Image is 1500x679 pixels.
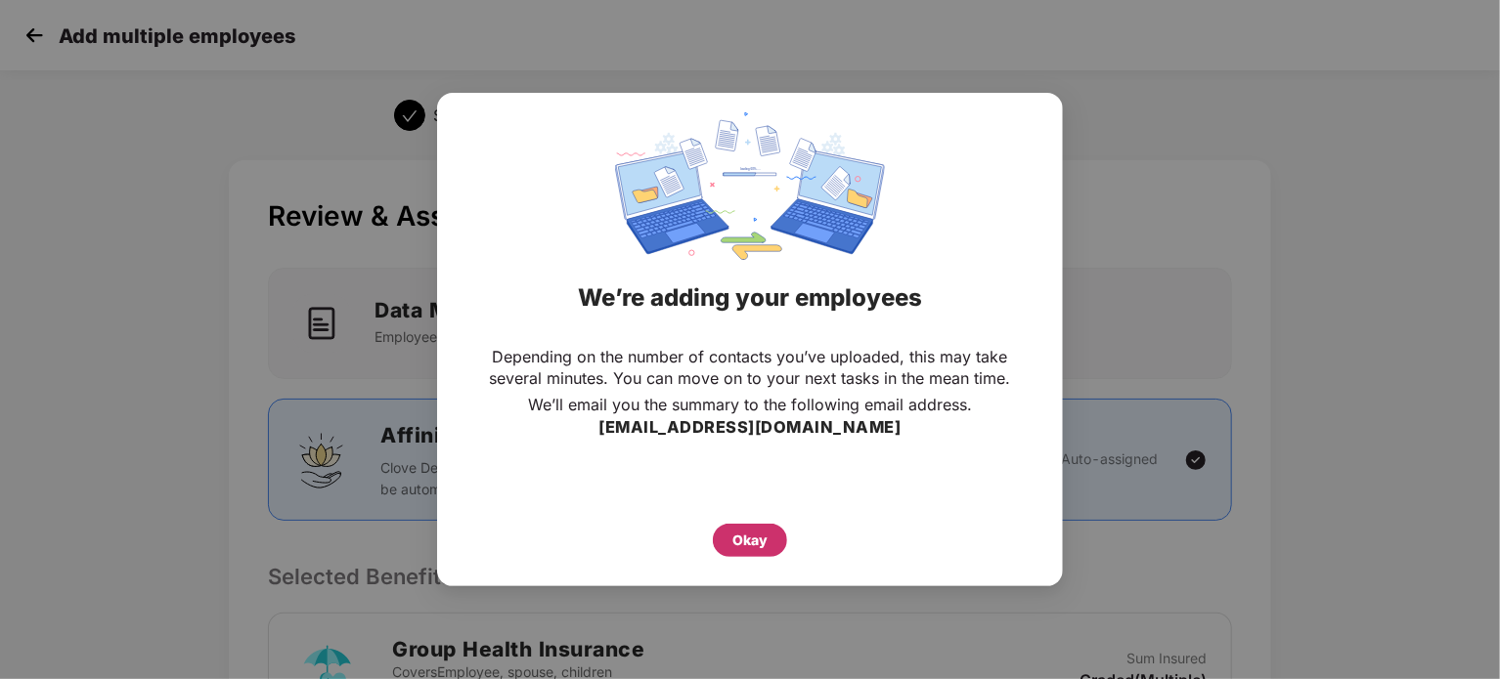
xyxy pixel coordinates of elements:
div: Okay [732,530,768,551]
p: Depending on the number of contacts you’ve uploaded, this may take several minutes. You can move ... [476,346,1024,389]
div: We’re adding your employees [462,260,1038,336]
h3: [EMAIL_ADDRESS][DOMAIN_NAME] [599,415,902,441]
img: svg+xml;base64,PHN2ZyBpZD0iRGF0YV9zeW5jaW5nIiB4bWxucz0iaHR0cDovL3d3dy53My5vcmcvMjAwMC9zdmciIHdpZH... [615,112,885,260]
p: We’ll email you the summary to the following email address. [528,394,972,415]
